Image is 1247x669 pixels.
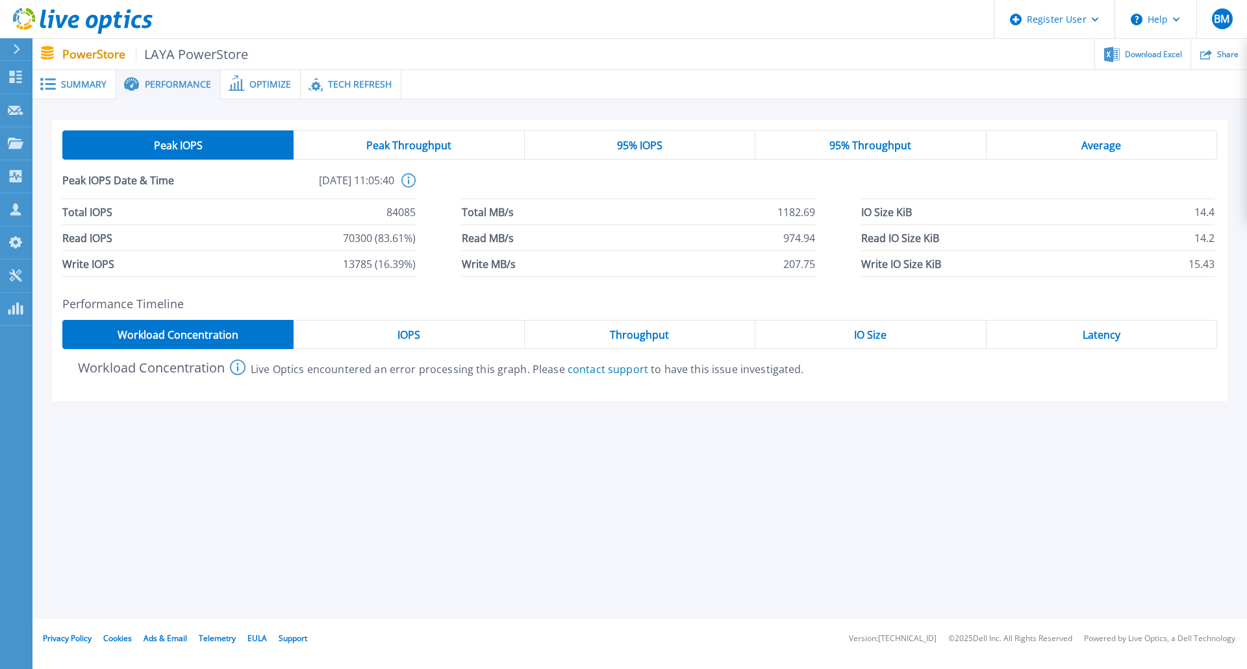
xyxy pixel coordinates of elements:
span: Tech Refresh [328,80,392,89]
span: Share [1217,51,1239,58]
span: 207.75 [783,251,815,276]
li: Powered by Live Optics, a Dell Technology [1084,635,1235,643]
a: Support [279,633,307,644]
span: Summary [61,80,107,89]
h4: Workload Concentration [62,360,225,375]
a: Privacy Policy [43,633,92,644]
span: Write IOPS [62,251,114,276]
a: Cookies [103,633,132,644]
span: 14.2 [1194,225,1215,250]
span: IO Size KiB [861,199,912,225]
span: Read MB/s [462,225,514,250]
span: Write MB/s [462,251,516,276]
li: © 2025 Dell Inc. All Rights Reserved [948,635,1072,643]
li: Version: [TECHNICAL_ID] [849,635,937,643]
span: 15.43 [1189,251,1215,276]
span: 95% IOPS [617,140,662,151]
span: Peak IOPS Date & Time [62,173,228,199]
span: Peak Throughput [366,140,451,151]
span: 95% Throughput [829,140,911,151]
span: Download Excel [1125,51,1182,58]
span: IOPS [397,330,420,340]
a: contact support [568,362,648,376]
span: 70300 (83.61%) [343,225,416,250]
span: Read IO Size KiB [861,225,939,250]
span: Total MB/s [462,199,514,225]
span: 974.94 [783,225,815,250]
span: Total IOPS [62,199,112,225]
span: 1182.69 [777,199,815,225]
a: Ads & Email [144,633,187,644]
span: BM [1214,14,1229,24]
p: PowerStore [62,47,249,62]
span: Throughput [610,330,669,340]
span: Latency [1083,330,1120,340]
span: IO Size [854,330,887,340]
span: 84085 [386,199,416,225]
span: Write IO Size KiB [861,251,941,276]
a: Telemetry [199,633,236,644]
span: LAYA PowerStore [136,47,249,62]
span: Performance [145,80,211,89]
span: [DATE] 11:05:40 [228,173,394,199]
h2: Performance Timeline [62,297,1217,311]
span: Read IOPS [62,225,112,250]
span: 13785 (16.39%) [343,251,416,276]
span: Average [1081,140,1121,151]
span: 14.4 [1194,199,1215,225]
div: Live Optics encountered an error processing this graph. Please to have this issue investigated. [251,363,804,375]
span: Peak IOPS [154,140,203,151]
span: Optimize [249,80,291,89]
a: EULA [247,633,267,644]
span: Workload Concentration [118,330,238,340]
